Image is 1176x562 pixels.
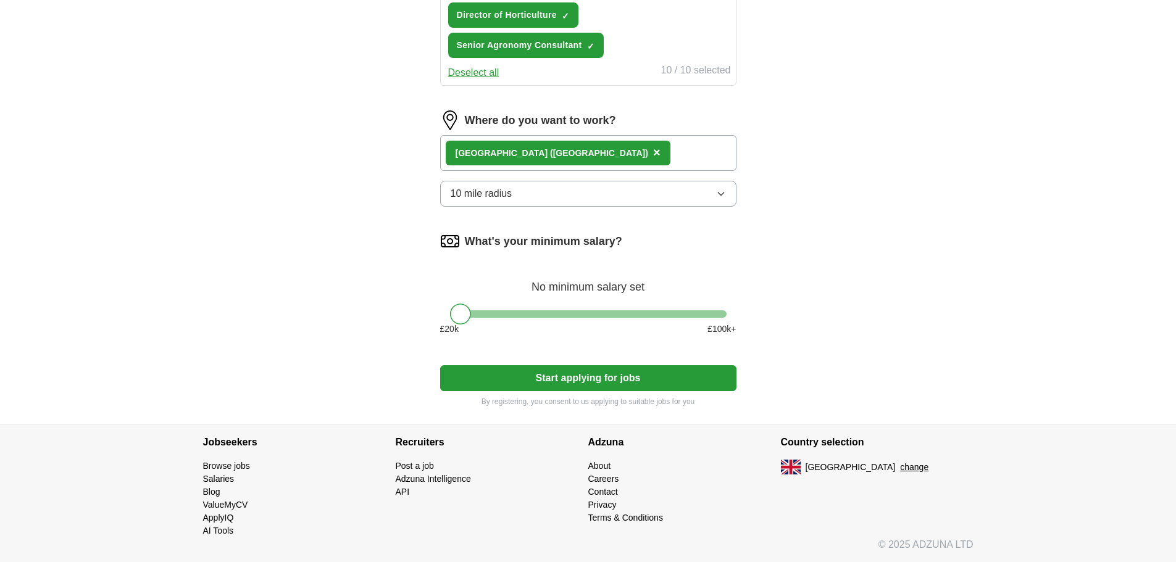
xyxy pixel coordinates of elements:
[550,148,648,158] span: ([GEOGRAPHIC_DATA])
[440,365,736,391] button: Start applying for jobs
[806,461,896,474] span: [GEOGRAPHIC_DATA]
[203,526,234,535] a: AI Tools
[588,461,611,471] a: About
[440,181,736,207] button: 10 mile radius
[448,33,604,58] button: Senior Agronomy Consultant✓
[203,487,220,497] a: Blog
[588,487,618,497] a: Contact
[562,11,569,21] span: ✓
[440,231,460,251] img: salary.png
[203,513,234,523] a: ApplyIQ
[456,148,548,158] strong: [GEOGRAPHIC_DATA]
[457,39,582,52] span: Senior Agronomy Consultant
[203,500,248,510] a: ValueMyCV
[781,425,974,460] h4: Country selection
[396,461,434,471] a: Post a job
[588,500,617,510] a: Privacy
[587,41,594,51] span: ✓
[465,112,616,129] label: Where do you want to work?
[203,461,250,471] a: Browse jobs
[448,65,499,80] button: Deselect all
[440,266,736,295] div: No minimum salary set
[440,396,736,407] p: By registering, you consent to us applying to suitable jobs for you
[440,323,459,336] span: £ 20 k
[900,461,928,474] button: change
[707,323,736,336] span: £ 100 k+
[588,513,663,523] a: Terms & Conditions
[653,144,661,162] button: ×
[781,460,801,474] img: UK flag
[440,110,460,130] img: location.png
[465,233,622,250] label: What's your minimum salary?
[396,487,410,497] a: API
[448,2,578,28] button: Director of Horticulture✓
[203,474,235,484] a: Salaries
[661,63,731,80] div: 10 / 10 selected
[451,186,512,201] span: 10 mile radius
[653,146,661,159] span: ×
[457,9,557,22] span: Director of Horticulture
[588,474,619,484] a: Careers
[396,474,471,484] a: Adzuna Intelligence
[193,537,983,562] div: © 2025 ADZUNA LTD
